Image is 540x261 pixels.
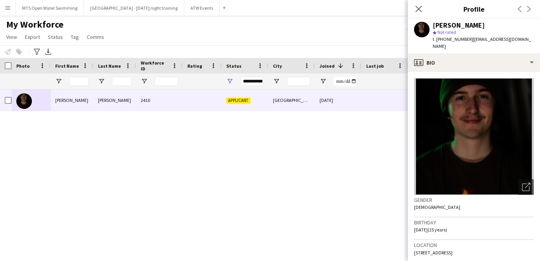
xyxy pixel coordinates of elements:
[25,33,40,40] span: Export
[6,33,17,40] span: View
[16,0,84,16] button: MTS Open Water Swimming
[433,22,485,29] div: [PERSON_NAME]
[84,32,107,42] a: Comms
[51,89,93,111] div: [PERSON_NAME]
[518,179,534,195] div: Open photos pop-in
[112,77,131,86] input: Last Name Filter Input
[3,32,20,42] a: View
[6,19,63,30] span: My Workforce
[69,77,89,86] input: First Name Filter Input
[32,47,42,56] app-action-btn: Advanced filters
[273,78,280,85] button: Open Filter Menu
[184,0,220,16] button: ATW Events
[408,53,540,72] div: Bio
[408,4,540,14] h3: Profile
[334,77,357,86] input: Joined Filter Input
[55,63,79,69] span: First Name
[366,63,384,69] span: Last job
[22,32,43,42] a: Export
[48,33,63,40] span: Status
[315,89,362,111] div: [DATE]
[414,78,534,195] img: Crew avatar or photo
[273,63,282,69] span: City
[155,77,178,86] input: Workforce ID Filter Input
[16,93,32,109] img: Billy Evans
[414,196,534,203] h3: Gender
[55,78,62,85] button: Open Filter Menu
[433,36,473,42] span: t. [PHONE_NUMBER]
[84,0,184,16] button: [GEOGRAPHIC_DATA] - [DATE] night training
[414,250,453,256] span: [STREET_ADDRESS]
[187,63,202,69] span: Rating
[136,89,183,111] div: 2410
[226,78,233,85] button: Open Filter Menu
[68,32,82,42] a: Tag
[414,204,460,210] span: [DEMOGRAPHIC_DATA]
[433,36,531,49] span: | [EMAIL_ADDRESS][DOMAIN_NAME]
[268,89,315,111] div: [GEOGRAPHIC_DATA]
[414,227,447,233] span: [DATE] (25 years)
[98,63,121,69] span: Last Name
[414,242,534,249] h3: Location
[437,29,456,35] span: Not rated
[87,33,104,40] span: Comms
[287,77,310,86] input: City Filter Input
[414,219,534,226] h3: Birthday
[141,60,169,72] span: Workforce ID
[93,89,136,111] div: [PERSON_NAME]
[45,32,66,42] a: Status
[71,33,79,40] span: Tag
[226,98,250,103] span: Applicant
[320,78,327,85] button: Open Filter Menu
[44,47,53,56] app-action-btn: Export XLSX
[16,63,30,69] span: Photo
[226,63,241,69] span: Status
[320,63,335,69] span: Joined
[141,78,148,85] button: Open Filter Menu
[98,78,105,85] button: Open Filter Menu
